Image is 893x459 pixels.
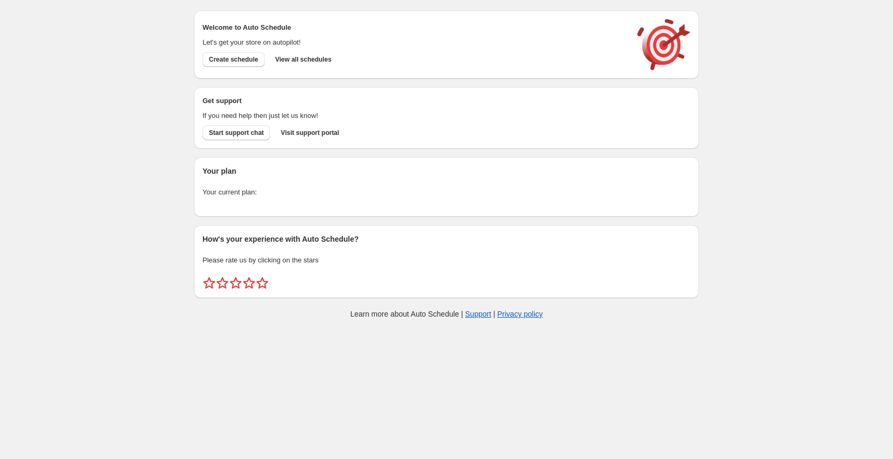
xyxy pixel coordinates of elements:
span: Visit support portal [281,129,339,137]
h2: How's your experience with Auto Schedule? [203,234,690,244]
h2: Get support [203,96,627,106]
span: View all schedules [275,55,332,64]
p: Let's get your store on autopilot! [203,37,627,48]
p: Please rate us by clicking on the stars [203,255,690,266]
p: Your current plan: [203,187,690,198]
button: Create schedule [203,52,265,67]
span: Create schedule [209,55,258,64]
h2: Welcome to Auto Schedule [203,22,627,33]
a: Visit support portal [274,125,346,140]
span: Start support chat [209,129,264,137]
a: Start support chat [203,125,270,140]
h2: Your plan [203,166,690,176]
button: View all schedules [269,52,338,67]
p: Learn more about Auto Schedule | | [350,309,543,319]
a: Support [465,310,491,318]
a: Privacy policy [498,310,543,318]
p: If you need help then just let us know! [203,110,627,121]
